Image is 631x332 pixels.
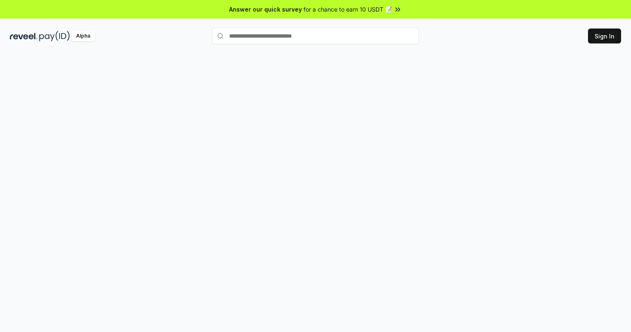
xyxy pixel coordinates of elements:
span: Answer our quick survey [229,5,302,14]
button: Sign In [588,29,621,43]
img: reveel_dark [10,31,38,41]
span: for a chance to earn 10 USDT 📝 [304,5,392,14]
div: Alpha [72,31,95,41]
img: pay_id [39,31,70,41]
